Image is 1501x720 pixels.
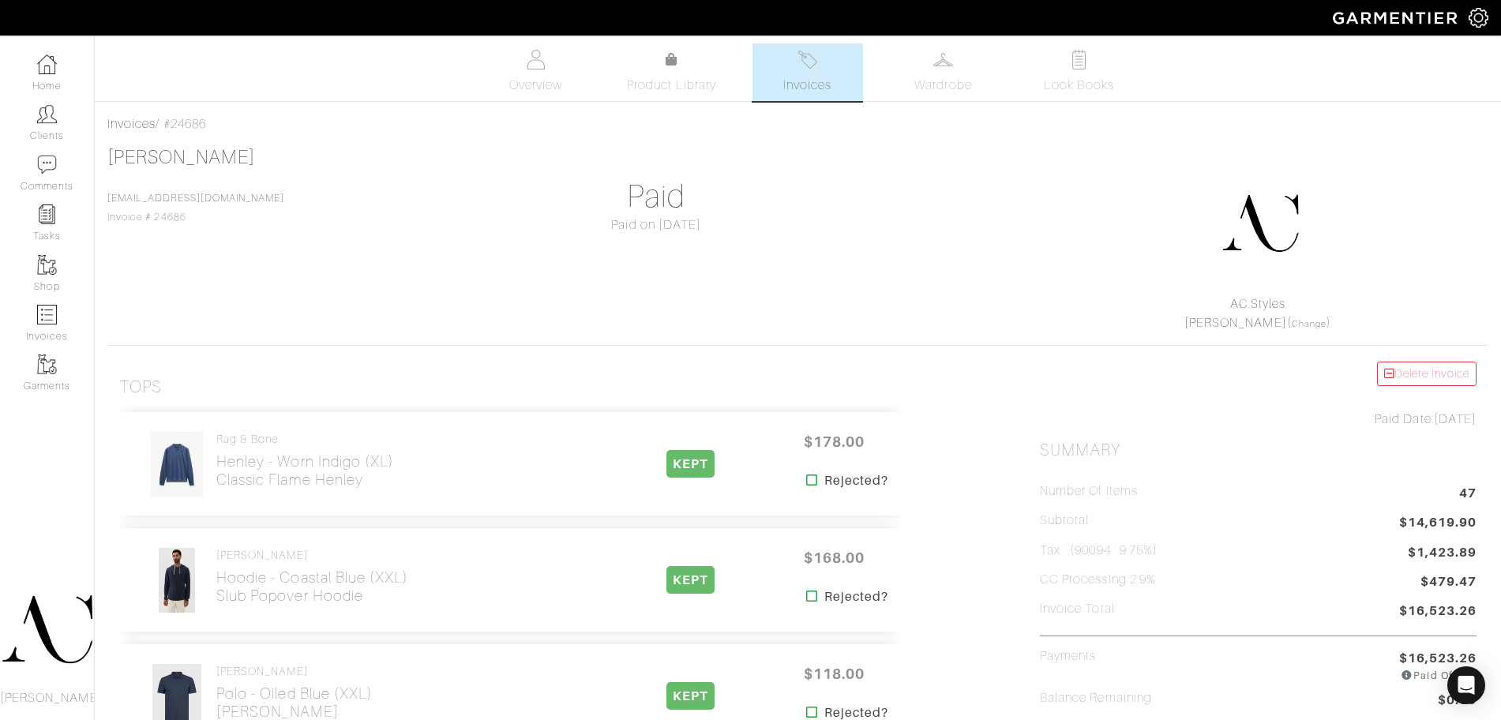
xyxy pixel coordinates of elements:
[216,549,408,605] a: [PERSON_NAME] Hoodie - Coastal Blue (XXL)Slub Popover Hoodie
[1447,666,1485,704] div: Open Intercom Messenger
[216,549,408,562] h4: [PERSON_NAME]
[752,43,863,101] a: Invoices
[1469,8,1488,28] img: gear-icon-white-bd11855cb880d31180b6d7d6211b90ccbf57a29d726f0c71d8c61bd08dd39cc2.png
[438,216,875,234] div: Paid on [DATE]
[666,566,715,594] span: KEPT
[1040,572,1156,587] h5: CC Processing 2.9%
[933,50,953,69] img: wardrobe-487a4870c1b7c33e795ec22d11cfc2ed9d08956e64fb3008fe2437562e282088.svg
[888,43,999,101] a: Wardrobe
[158,547,196,613] img: LDMuNE4ARgGycdrJnYL72EoL
[1325,4,1469,32] img: garmentier-logo-header-white-b43fb05a5012e4ada735d5af1a66efaba907eab6374d6393d1fbf88cb4ef424d.png
[1044,76,1114,95] span: Look Books
[783,76,831,95] span: Invoices
[37,204,57,224] img: reminder-icon-8004d30b9f0a5d33ae49ab947aed9ed385cf756f9e5892f1edd6e32f2345188e.png
[1040,441,1477,460] h2: Summary
[797,50,817,69] img: orders-27d20c2124de7fd6de4e0e44c1d41de31381a507db9b33961299e4e07d508b8c.svg
[1040,649,1096,677] h5: Payments
[216,433,394,489] a: rag & bone Henley - Worn Indigo (XL)Classic Flame Henley
[526,50,546,69] img: basicinfo-40fd8af6dae0f16599ec9e87c0ef1c0a1fdea2edbe929e3d69a839185d80c458.svg
[824,587,888,606] strong: Rejected?
[1040,410,1477,429] div: [DATE]
[1438,691,1477,712] span: $0.00
[107,193,284,223] span: Invoice # 24686
[438,178,875,216] h1: Paid
[107,117,156,131] a: Invoices
[666,682,715,710] span: KEPT
[1184,316,1287,330] a: [PERSON_NAME]
[119,377,162,397] h3: Tops
[107,193,284,204] a: [EMAIL_ADDRESS][DOMAIN_NAME]
[107,147,255,167] a: [PERSON_NAME]
[37,54,57,74] img: dashboard-icon-dbcd8f5a0b271acd01030246c82b418ddd0df26cd7fceb0bd07c9910d44c42f6.png
[216,433,394,446] h4: rag & bone
[787,657,882,691] span: $118.00
[627,76,716,95] span: Product Library
[1292,319,1327,328] a: Change
[1040,484,1138,499] h5: Number of Items
[824,471,888,490] strong: Rejected?
[1046,294,1469,332] div: ( )
[1040,691,1152,706] h5: Balance Remaining
[1408,543,1477,562] span: $1,423.89
[1230,297,1285,311] a: AC.Styles
[617,51,727,95] a: Product Library
[216,568,408,605] h2: Hoodie - Coastal Blue (XXL) Slub Popover Hoodie
[37,255,57,275] img: garments-icon-b7da505a4dc4fd61783c78ac3ca0ef83fa9d6f193b1c9dc38574b1d14d53ca28.png
[1420,572,1477,594] span: $479.47
[37,305,57,324] img: orders-icon-0abe47150d42831381b5fb84f609e132dff9fe21cb692f30cb5eec754e2cba89.png
[150,431,204,497] img: 5Lp5C64EqMvyFJbut9FoAj4H
[1040,513,1089,528] h5: Subtotal
[37,104,57,124] img: clients-icon-6bae9207a08558b7cb47a8932f037763ab4055f8c8b6bfacd5dc20c3e0201464.png
[37,354,57,374] img: garments-icon-b7da505a4dc4fd61783c78ac3ca0ef83fa9d6f193b1c9dc38574b1d14d53ca28.png
[481,43,591,101] a: Overview
[216,452,394,489] h2: Henley - Worn Indigo (XL) Classic Flame Henley
[1221,184,1300,263] img: DupYt8CPKc6sZyAt3svX5Z74.png
[216,665,373,678] h4: [PERSON_NAME]
[1459,484,1477,505] span: 47
[1040,602,1115,617] h5: Invoice Total
[1069,50,1089,69] img: todo-9ac3debb85659649dc8f770b8b6100bb5dab4b48dedcbae339e5042a72dfd3cc.svg
[1377,362,1477,386] a: Delete Invoice
[1399,649,1477,668] span: $16,523.26
[666,450,715,478] span: KEPT
[914,76,971,95] span: Wardrobe
[509,76,562,95] span: Overview
[107,114,1488,133] div: / #24686
[1040,543,1158,558] h5: Tax (90094 : 9.75%)
[37,155,57,174] img: comment-icon-a0a6a9ef722e966f86d9cbdc48e553b5cf19dbc54f86b18d962a5391bc8f6eb6.png
[787,425,882,459] span: $178.00
[1401,668,1477,683] div: Paid Offline
[1375,412,1434,426] span: Paid Date:
[1399,602,1477,623] span: $16,523.26
[787,541,882,575] span: $168.00
[1024,43,1135,101] a: Look Books
[1399,513,1477,534] span: $14,619.90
